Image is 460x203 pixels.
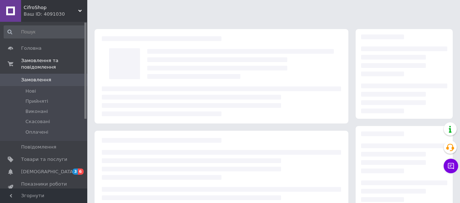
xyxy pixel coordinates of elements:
[21,57,87,70] span: Замовлення та повідомлення
[21,156,67,163] span: Товари та послуги
[25,98,48,105] span: Прийняті
[21,45,41,52] span: Головна
[72,169,78,175] span: 3
[25,118,50,125] span: Скасовані
[444,159,458,173] button: Чат з покупцем
[24,11,87,17] div: Ваш ID: 4091030
[21,144,56,150] span: Повідомлення
[78,169,84,175] span: 6
[25,108,48,115] span: Виконані
[4,25,86,38] input: Пошук
[25,88,36,94] span: Нові
[21,169,75,175] span: [DEMOGRAPHIC_DATA]
[25,129,48,135] span: Оплачені
[21,77,51,83] span: Замовлення
[24,4,78,11] span: CifroShop
[21,181,67,194] span: Показники роботи компанії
